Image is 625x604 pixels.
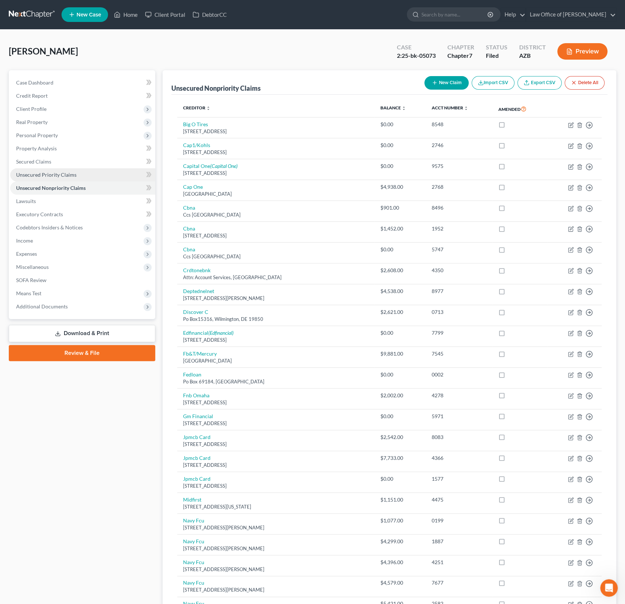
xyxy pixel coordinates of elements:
[16,264,49,270] span: Miscellaneous
[208,330,234,336] i: (Edfinancial)
[183,274,369,281] div: Attn: Account Services, [GEOGRAPHIC_DATA]
[16,198,36,204] span: Lawsuits
[565,76,604,90] button: Delete All
[183,579,204,586] a: Navy Fcu
[432,267,487,274] div: 4350
[380,288,420,295] div: $4,538.00
[183,316,369,323] div: Po Box15316, Wilmington, DE 19850
[183,105,211,110] a: Creditor unfold_more
[183,538,204,544] a: Navy Fcu
[432,371,487,378] div: 0002
[183,246,195,252] a: Cbna
[189,8,230,21] a: DebtorCC
[432,579,487,586] div: 7677
[183,566,369,573] div: [STREET_ADDRESS][PERSON_NAME]
[183,462,369,469] div: [STREET_ADDRESS]
[183,517,204,524] a: Navy Fcu
[183,559,204,565] a: Navy Fcu
[183,357,369,364] div: [GEOGRAPHIC_DATA]
[447,52,474,60] div: Chapter
[526,8,616,21] a: Law Office of [PERSON_NAME]
[183,184,203,190] a: Cap One
[10,168,155,181] a: Unsecured Priority Claims
[183,399,369,406] div: [STREET_ADDRESS]
[380,267,420,274] div: $2,608.00
[432,559,487,566] div: 4251
[432,246,487,253] div: 5747
[9,325,155,342] a: Download & Print
[380,517,420,524] div: $1,077.00
[380,350,420,357] div: $9,881.00
[183,288,214,294] a: Deptednelnet
[171,84,261,93] div: Unsecured Nonpriority Claims
[432,204,487,211] div: 8496
[380,204,420,211] div: $901.00
[141,8,189,21] a: Client Portal
[380,475,420,483] div: $0.00
[432,121,487,128] div: 8548
[432,475,487,483] div: 1577
[380,225,420,232] div: $1,452.00
[557,43,607,60] button: Preview
[16,237,33,244] span: Income
[183,191,369,198] div: [GEOGRAPHIC_DATA]
[10,195,155,208] a: Lawsuits
[183,392,209,398] a: Fnb Omaha
[183,232,369,239] div: [STREET_ADDRESS]
[183,211,369,218] div: Ccs [GEOGRAPHIC_DATA]
[183,524,369,531] div: [STREET_ADDRESS][PERSON_NAME]
[183,455,211,461] a: Jpmcb Card
[380,371,420,378] div: $0.00
[110,8,141,21] a: Home
[183,149,369,156] div: [STREET_ADDRESS]
[432,350,487,357] div: 7545
[432,392,487,399] div: 4278
[600,579,618,597] iframe: Intercom live chat
[16,303,68,309] span: Additional Documents
[183,545,369,552] div: [STREET_ADDRESS][PERSON_NAME]
[210,163,238,169] i: (Capital One)
[10,142,155,155] a: Property Analysis
[432,162,487,170] div: 9575
[16,251,37,257] span: Expenses
[380,559,420,566] div: $4,396.00
[519,43,546,52] div: District
[183,413,213,419] a: Gm Financial
[183,503,369,510] div: [STREET_ADDRESS][US_STATE]
[183,205,195,211] a: Cbna
[183,121,208,127] a: Big O Tires
[464,106,468,110] i: unfold_more
[517,76,562,90] a: Export CSV
[432,308,487,316] div: 0713
[77,12,101,18] span: New Case
[380,434,420,441] div: $2,542.00
[402,106,406,110] i: unfold_more
[380,413,420,420] div: $0.00
[183,128,369,135] div: [STREET_ADDRESS]
[380,538,420,545] div: $4,299.00
[492,101,547,117] th: Amended
[183,163,238,169] a: Capital One(Capital One)
[432,105,468,110] a: Acct Number unfold_more
[9,46,78,56] span: [PERSON_NAME]
[380,246,420,253] div: $0.00
[421,8,488,21] input: Search by name...
[183,170,369,177] div: [STREET_ADDRESS]
[183,434,211,440] a: Jpmcb Card
[16,158,51,165] span: Secured Claims
[432,183,487,191] div: 2768
[183,295,369,302] div: [STREET_ADDRESS][PERSON_NAME]
[432,538,487,545] div: 1887
[16,119,48,125] span: Real Property
[183,378,369,385] div: Po Box 69184, [GEOGRAPHIC_DATA]
[16,106,46,112] span: Client Profile
[16,172,77,178] span: Unsecured Priority Claims
[432,517,487,524] div: 0199
[380,121,420,128] div: $0.00
[432,329,487,337] div: 7799
[380,496,420,503] div: $1,151.00
[380,162,420,170] div: $0.00
[486,43,507,52] div: Status
[16,145,57,151] span: Property Analysis
[183,350,217,357] a: Fb&T/Mercury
